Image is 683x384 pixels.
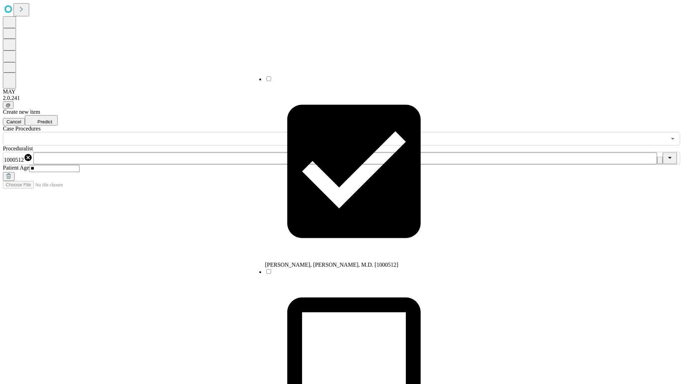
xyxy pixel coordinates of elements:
[3,165,29,171] span: Patient Age
[6,102,11,108] span: @
[3,109,40,115] span: Create new item
[4,157,24,163] span: 1000512
[3,95,680,101] div: 2.0.241
[668,134,678,144] button: Open
[6,119,21,124] span: Cancel
[3,89,680,95] div: MAY
[37,119,52,124] span: Predict
[265,262,398,268] span: [PERSON_NAME], [PERSON_NAME], M.D. [1000512]
[3,101,14,109] button: @
[4,153,32,163] div: 1000512
[3,118,25,126] button: Cancel
[3,126,41,132] span: Scheduled Procedure
[663,153,677,164] button: Close
[25,115,58,126] button: Predict
[657,157,663,164] button: Clear
[3,145,33,151] span: Proceduralist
